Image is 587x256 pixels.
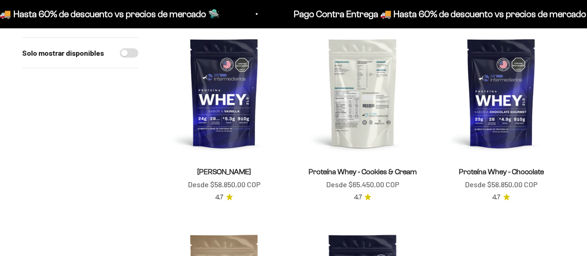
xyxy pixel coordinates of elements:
[188,178,260,190] sale-price: Desde $58.850,00 COP
[492,192,500,203] span: 4.7
[309,168,417,176] a: Proteína Whey - Cookies & Cream
[354,192,371,203] a: 4.74.7 de 5.0 estrellas
[197,168,251,176] a: [PERSON_NAME]
[465,178,537,190] sale-price: Desde $58.850,00 COP
[326,178,399,190] sale-price: Desde $65.450,00 COP
[22,47,104,59] label: Solo mostrar disponibles
[215,192,233,203] a: 4.74.7 de 5.0 estrellas
[354,192,361,203] span: 4.7
[215,192,223,203] span: 4.7
[458,168,543,176] a: Proteína Whey - Chocolate
[492,192,510,203] a: 4.74.7 de 5.0 estrellas
[299,29,426,157] img: Proteína Whey - Cookies & Cream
